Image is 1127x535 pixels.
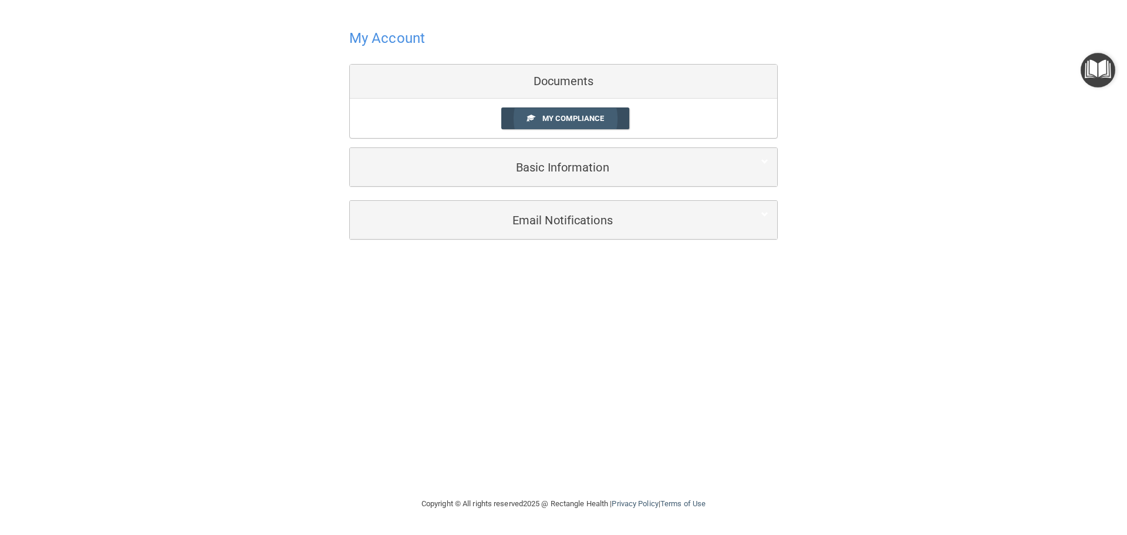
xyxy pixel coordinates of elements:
[542,114,604,123] span: My Compliance
[349,485,778,523] div: Copyright © All rights reserved 2025 @ Rectangle Health | |
[359,207,768,233] a: Email Notifications
[612,499,658,508] a: Privacy Policy
[350,65,777,99] div: Documents
[349,31,425,46] h4: My Account
[359,161,733,174] h5: Basic Information
[1081,53,1115,88] button: Open Resource Center
[359,154,768,180] a: Basic Information
[660,499,706,508] a: Terms of Use
[359,214,733,227] h5: Email Notifications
